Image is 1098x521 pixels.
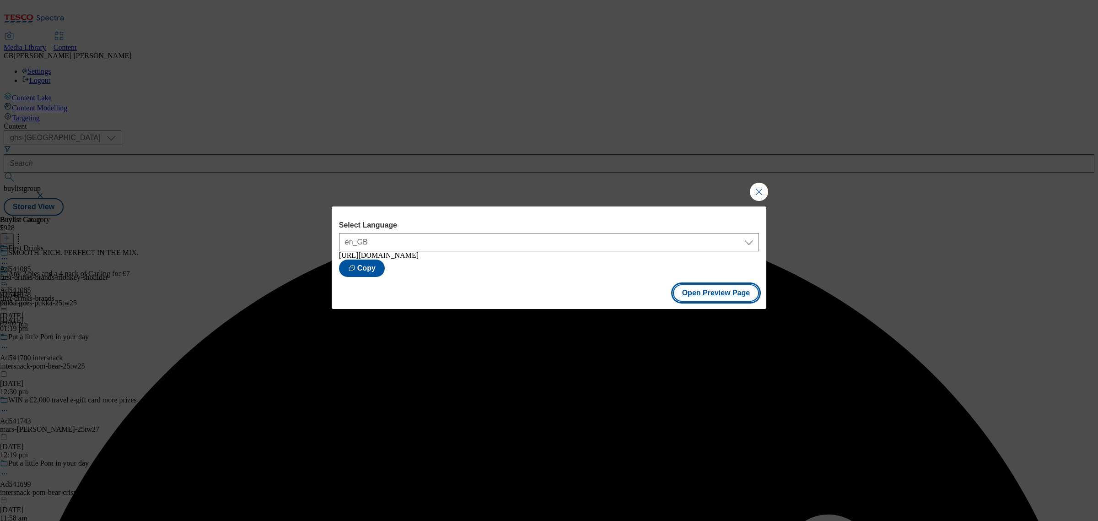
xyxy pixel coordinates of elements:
[332,206,766,309] div: Modal
[339,260,385,277] button: Copy
[339,221,759,229] label: Select Language
[339,251,759,260] div: [URL][DOMAIN_NAME]
[750,183,768,201] button: Close Modal
[673,284,759,302] button: Open Preview Page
